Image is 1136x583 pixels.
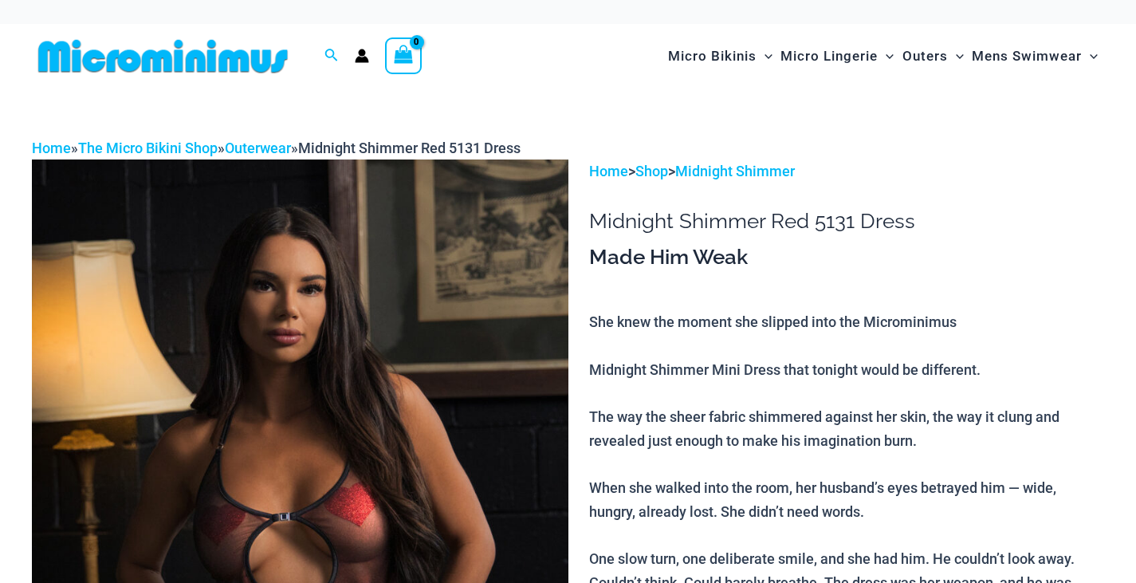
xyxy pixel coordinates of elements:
[878,36,894,77] span: Menu Toggle
[662,30,1104,83] nav: Site Navigation
[675,163,795,179] a: Midnight Shimmer
[1082,36,1098,77] span: Menu Toggle
[589,244,1104,271] h3: Made Him Weak
[757,36,772,77] span: Menu Toggle
[776,32,898,81] a: Micro LingerieMenu ToggleMenu Toggle
[948,36,964,77] span: Menu Toggle
[664,32,776,81] a: Micro BikinisMenu ToggleMenu Toggle
[225,140,291,156] a: Outerwear
[32,140,521,156] span: » » »
[668,36,757,77] span: Micro Bikinis
[355,49,369,63] a: Account icon link
[589,209,1104,234] h1: Midnight Shimmer Red 5131 Dress
[298,140,521,156] span: Midnight Shimmer Red 5131 Dress
[324,46,339,66] a: Search icon link
[78,140,218,156] a: The Micro Bikini Shop
[635,163,668,179] a: Shop
[972,36,1082,77] span: Mens Swimwear
[589,163,628,179] a: Home
[32,140,71,156] a: Home
[968,32,1102,81] a: Mens SwimwearMenu ToggleMenu Toggle
[32,38,294,74] img: MM SHOP LOGO FLAT
[898,32,968,81] a: OutersMenu ToggleMenu Toggle
[589,160,1104,183] p: > >
[902,36,948,77] span: Outers
[385,37,422,74] a: View Shopping Cart, empty
[780,36,878,77] span: Micro Lingerie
